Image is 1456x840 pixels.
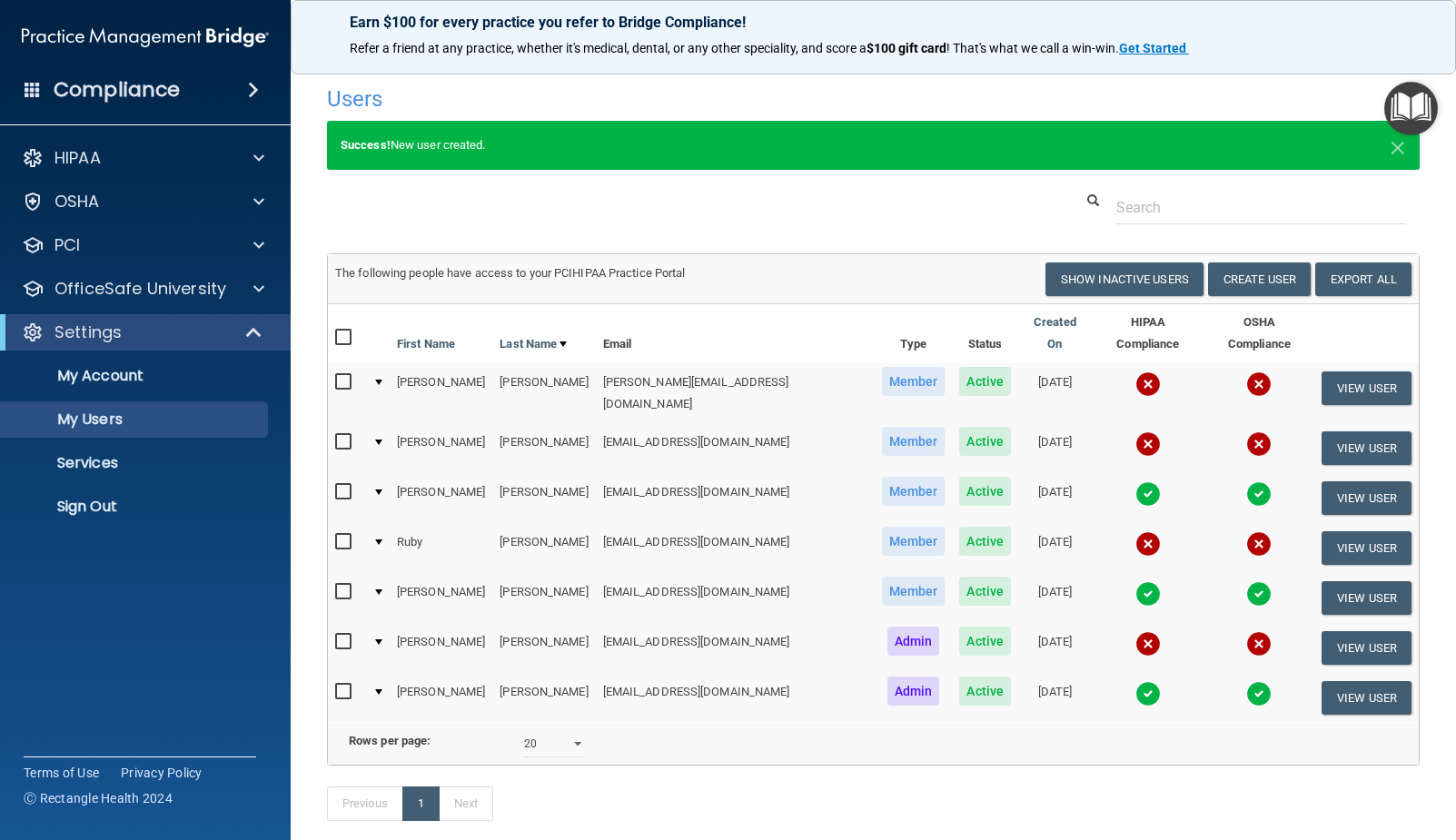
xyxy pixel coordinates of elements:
td: [PERSON_NAME] [492,523,595,573]
span: Active [959,477,1011,506]
img: PMB logo [22,19,269,55]
button: View User [1322,371,1411,405]
span: Member [882,527,946,556]
span: Admin [887,677,940,706]
button: Close [1390,134,1406,156]
td: [PERSON_NAME] [390,423,492,473]
span: Active [959,677,1011,706]
button: View User [1322,581,1411,615]
th: OSHA Compliance [1204,304,1314,363]
img: cross.ca9f0e7f.svg [1135,371,1161,397]
td: [EMAIL_ADDRESS][DOMAIN_NAME] [596,473,875,523]
td: [PERSON_NAME] [390,673,492,722]
a: First Name [397,333,455,355]
img: tick.e7d51cea.svg [1135,581,1161,607]
p: Sign Out [12,498,260,516]
td: [EMAIL_ADDRESS][DOMAIN_NAME] [596,623,875,673]
td: Ruby [390,523,492,573]
img: cross.ca9f0e7f.svg [1135,631,1161,657]
span: Member [882,477,946,506]
span: Member [882,367,946,396]
td: [PERSON_NAME] [492,473,595,523]
a: Get Started [1119,41,1189,55]
td: [PERSON_NAME] [492,363,595,423]
td: [DATE] [1018,623,1092,673]
td: [DATE] [1018,473,1092,523]
p: Services [12,454,260,472]
strong: Get Started [1119,41,1186,55]
span: Ⓒ Rectangle Health 2024 [24,789,173,807]
a: Terms of Use [24,764,99,782]
td: [PERSON_NAME][EMAIL_ADDRESS][DOMAIN_NAME] [596,363,875,423]
img: tick.e7d51cea.svg [1246,581,1272,607]
h4: Users [327,87,953,111]
button: View User [1322,631,1411,665]
strong: $100 gift card [867,41,946,55]
span: Active [959,627,1011,656]
td: [PERSON_NAME] [390,573,492,623]
span: Active [959,427,1011,456]
a: 1 [402,786,440,821]
a: OfficeSafe University [22,278,264,300]
span: Active [959,527,1011,556]
td: [EMAIL_ADDRESS][DOMAIN_NAME] [596,423,875,473]
span: ! That's what we call a win-win. [946,41,1119,55]
a: Privacy Policy [121,764,203,782]
th: Type [875,304,953,363]
span: Refer a friend at any practice, whether it's medical, dental, or any other speciality, and score a [350,41,867,55]
p: Settings [54,321,122,343]
td: [DATE] [1018,363,1092,423]
p: Earn $100 for every practice you refer to Bridge Compliance! [350,14,1397,31]
td: [DATE] [1018,423,1092,473]
a: Previous [327,786,403,821]
strong: Success! [341,138,391,152]
button: View User [1322,681,1411,715]
p: HIPAA [54,147,101,169]
td: [PERSON_NAME] [492,423,595,473]
img: cross.ca9f0e7f.svg [1246,631,1272,657]
button: View User [1322,431,1411,465]
td: [DATE] [1018,573,1092,623]
a: HIPAA [22,147,264,169]
img: cross.ca9f0e7f.svg [1246,431,1272,457]
td: [EMAIL_ADDRESS][DOMAIN_NAME] [596,673,875,722]
button: Open Resource Center [1384,82,1438,135]
img: tick.e7d51cea.svg [1246,481,1272,507]
a: Created On [1025,311,1085,355]
img: cross.ca9f0e7f.svg [1135,431,1161,457]
img: tick.e7d51cea.svg [1135,681,1161,707]
td: [PERSON_NAME] [492,573,595,623]
p: OSHA [54,191,100,212]
img: tick.e7d51cea.svg [1246,681,1272,707]
input: Search [1116,191,1406,224]
a: Next [439,786,493,821]
h4: Compliance [54,77,180,103]
p: PCI [54,234,80,256]
th: Email [596,304,875,363]
button: Create User [1208,262,1311,296]
button: View User [1322,481,1411,515]
span: Active [959,367,1011,396]
td: [PERSON_NAME] [390,363,492,423]
p: OfficeSafe University [54,278,226,300]
a: Settings [22,321,263,343]
a: Last Name [500,333,567,355]
a: OSHA [22,191,264,212]
span: Active [959,577,1011,606]
div: New user created. [327,121,1420,170]
button: Show Inactive Users [1045,262,1203,296]
p: My Account [12,367,260,385]
button: View User [1322,531,1411,565]
p: My Users [12,410,260,429]
span: The following people have access to your PCIHIPAA Practice Portal [335,266,686,280]
span: Member [882,427,946,456]
th: Status [952,304,1018,363]
th: HIPAA Compliance [1092,304,1204,363]
td: [EMAIL_ADDRESS][DOMAIN_NAME] [596,523,875,573]
img: cross.ca9f0e7f.svg [1135,531,1161,557]
td: [PERSON_NAME] [492,623,595,673]
span: Member [882,577,946,606]
td: [DATE] [1018,523,1092,573]
img: tick.e7d51cea.svg [1135,481,1161,507]
td: [EMAIL_ADDRESS][DOMAIN_NAME] [596,573,875,623]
